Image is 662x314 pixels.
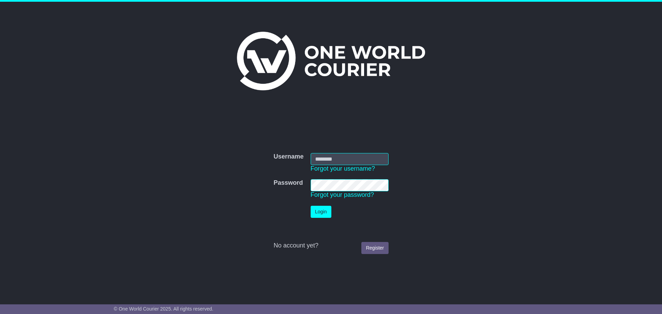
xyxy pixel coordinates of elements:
div: No account yet? [273,242,388,250]
a: Forgot your password? [311,191,374,198]
button: Login [311,206,331,218]
span: © One World Courier 2025. All rights reserved. [114,306,213,312]
img: One World [237,32,425,90]
label: Password [273,179,303,187]
a: Register [361,242,388,254]
a: Forgot your username? [311,165,375,172]
label: Username [273,153,303,161]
